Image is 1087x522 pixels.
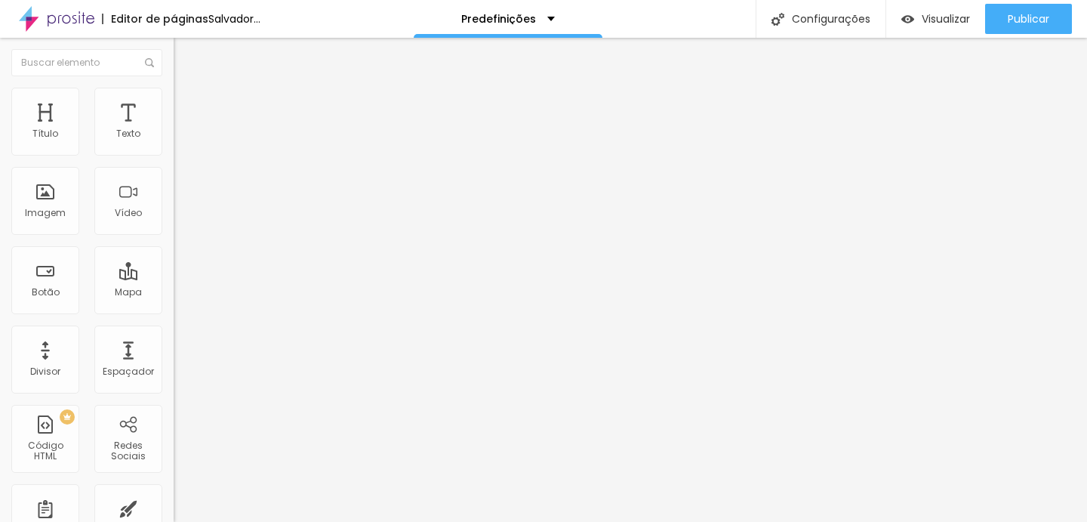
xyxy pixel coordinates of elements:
iframe: Editor [174,38,1087,522]
font: Texto [116,127,140,140]
font: Publicar [1008,11,1049,26]
img: Ícone [771,13,784,26]
font: Redes Sociais [111,439,146,462]
img: Ícone [145,58,154,67]
input: Buscar elemento [11,49,162,76]
font: Configurações [792,11,870,26]
font: Título [32,127,58,140]
font: Vídeo [115,206,142,219]
font: Mapa [115,286,142,298]
font: Botão [32,286,60,298]
font: Visualizar [922,11,970,26]
button: Visualizar [886,4,985,34]
font: Salvador... [208,11,260,26]
font: Predefinições [461,11,536,26]
font: Editor de páginas [111,11,208,26]
font: Divisor [30,365,60,378]
font: Imagem [25,206,66,219]
img: view-1.svg [901,13,914,26]
font: Espaçador [103,365,154,378]
button: Publicar [985,4,1072,34]
font: Código HTML [28,439,63,462]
